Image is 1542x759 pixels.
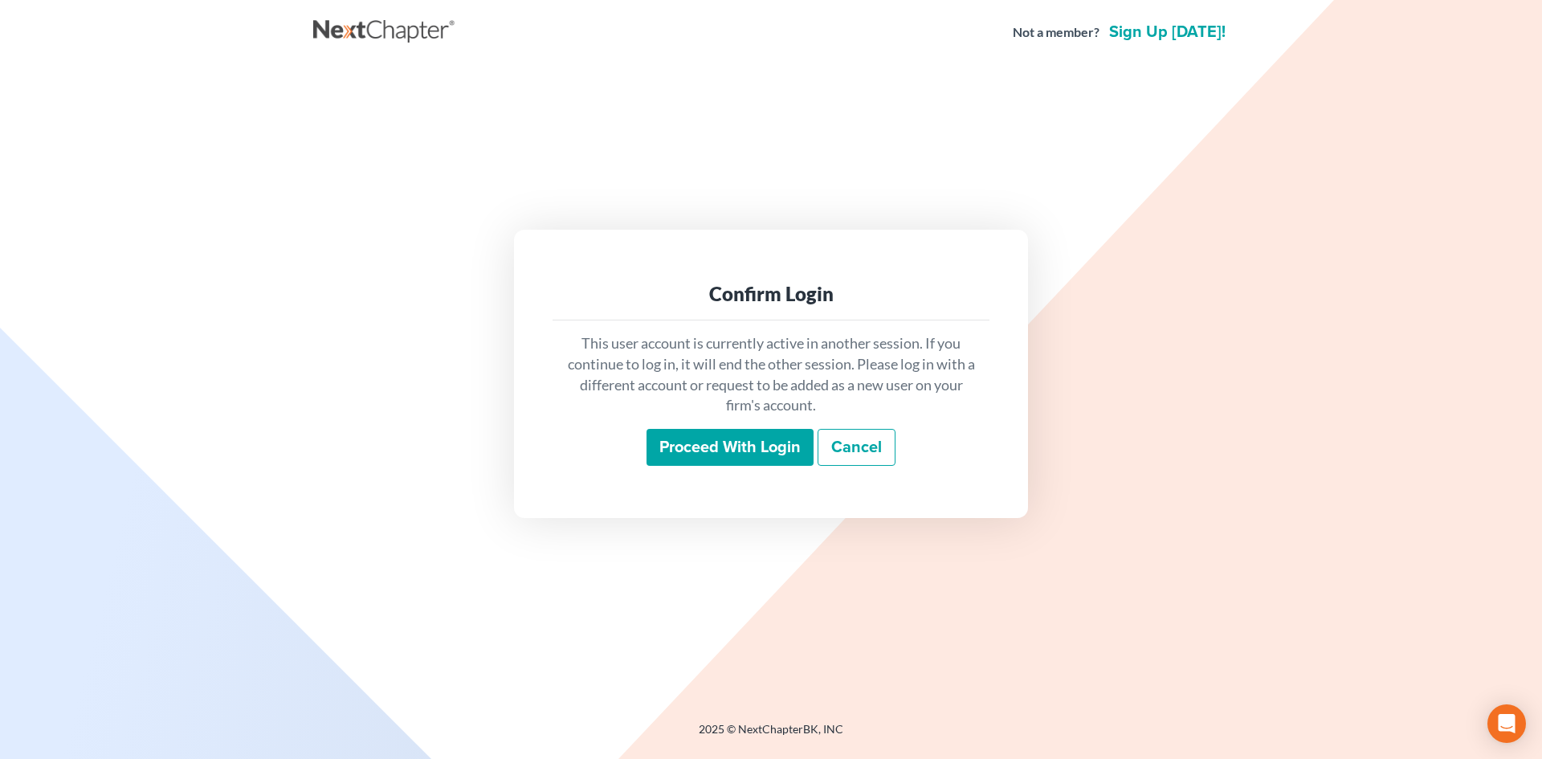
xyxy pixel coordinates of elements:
p: This user account is currently active in another session. If you continue to log in, it will end ... [565,333,977,416]
strong: Not a member? [1013,23,1099,42]
div: 2025 © NextChapterBK, INC [313,721,1229,750]
div: Open Intercom Messenger [1487,704,1526,743]
a: Cancel [818,429,895,466]
input: Proceed with login [647,429,814,466]
div: Confirm Login [565,281,977,307]
a: Sign up [DATE]! [1106,24,1229,40]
